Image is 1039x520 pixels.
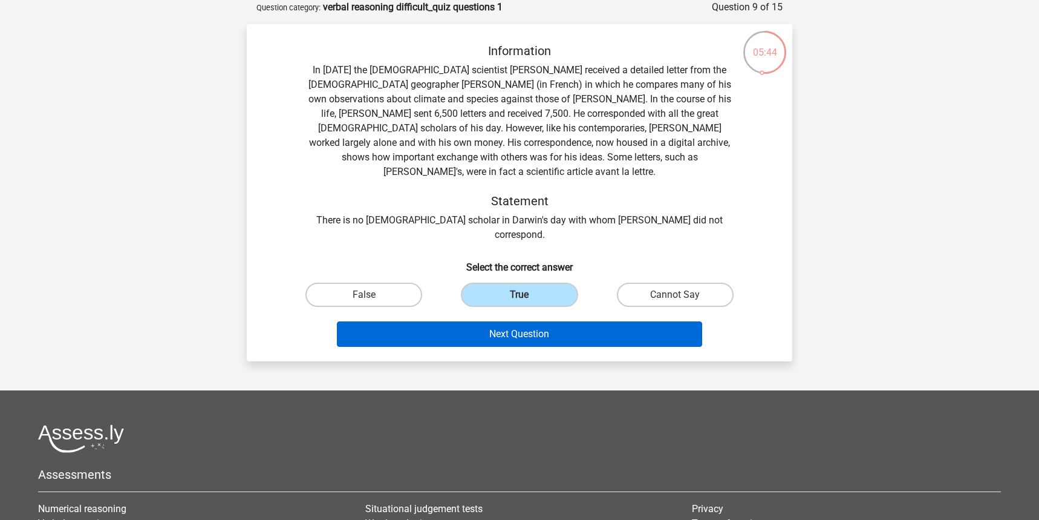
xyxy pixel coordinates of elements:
strong: verbal reasoning difficult_quiz questions 1 [323,1,503,13]
div: 05:44 [742,30,787,60]
button: Next Question [337,321,703,347]
a: Situational judgement tests [365,503,483,515]
h5: Information [305,44,734,58]
label: False [305,283,422,307]
label: Cannot Say [617,283,734,307]
label: True [461,283,578,307]
a: Privacy [692,503,723,515]
h6: Select the correct answer [266,252,773,273]
div: In [DATE] the [DEMOGRAPHIC_DATA] scientist [PERSON_NAME] received a detailed letter from the [DEM... [266,44,773,242]
small: Question category: [256,3,321,12]
a: Numerical reasoning [38,503,126,515]
h5: Statement [305,194,734,208]
img: Assessly logo [38,424,124,453]
h5: Assessments [38,467,1001,482]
